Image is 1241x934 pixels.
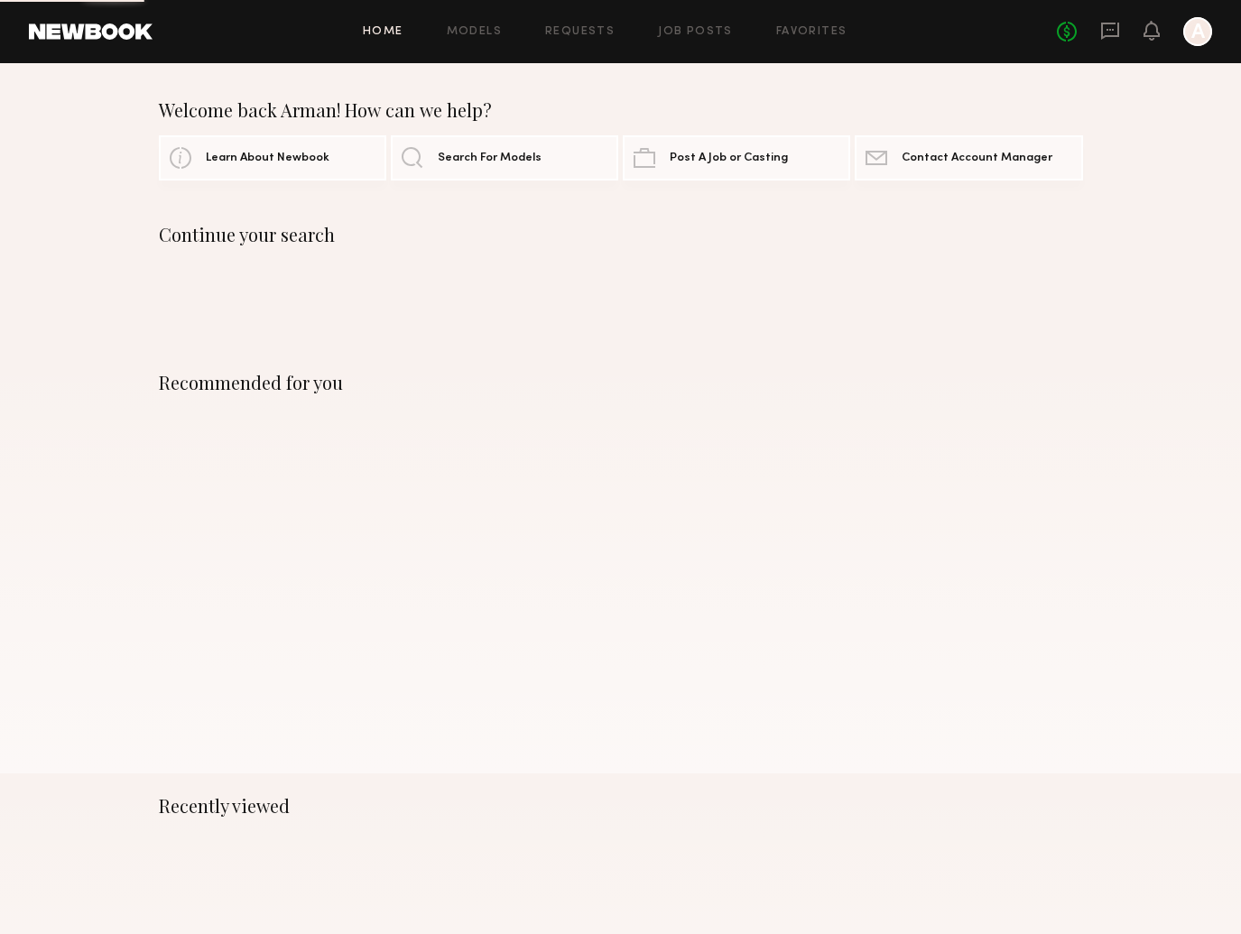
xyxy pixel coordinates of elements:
a: A [1183,17,1212,46]
span: Contact Account Manager [902,153,1052,164]
span: Search For Models [438,153,542,164]
span: Post A Job or Casting [670,153,788,164]
div: Continue your search [159,224,1083,245]
div: Recommended for you [159,372,1083,393]
div: Welcome back Arman! How can we help? [159,99,1083,121]
span: Learn About Newbook [206,153,329,164]
a: Requests [545,26,615,38]
div: Recently viewed [159,795,1083,817]
a: Learn About Newbook [159,135,386,180]
a: Job Posts [658,26,733,38]
a: Models [447,26,502,38]
a: Post A Job or Casting [623,135,850,180]
a: Search For Models [391,135,618,180]
a: Contact Account Manager [855,135,1082,180]
a: Favorites [776,26,847,38]
a: Home [363,26,403,38]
